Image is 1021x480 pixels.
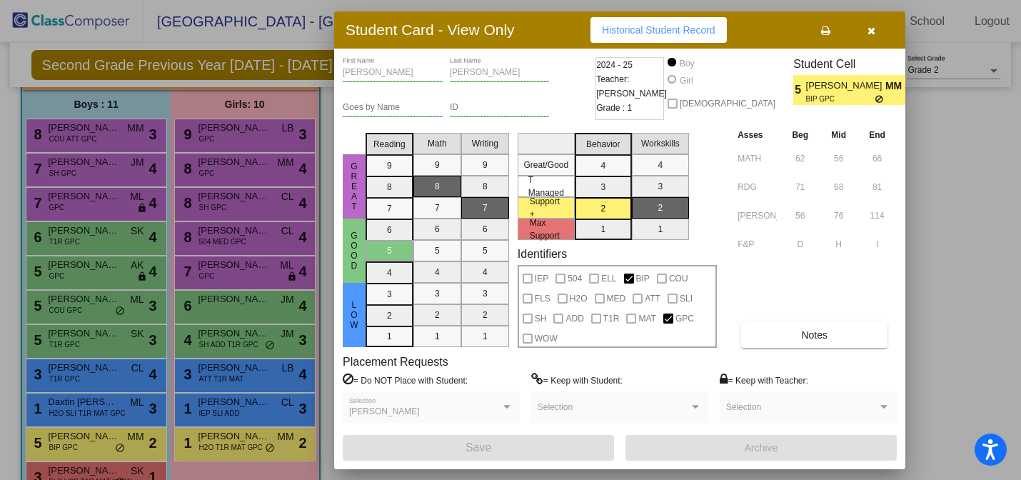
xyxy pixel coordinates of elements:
span: MAT [638,310,655,327]
span: ELL [601,270,616,287]
span: 2024 - 25 [596,58,633,72]
span: MED [607,290,626,307]
input: assessment [738,234,777,255]
label: Identifiers [518,247,567,261]
label: Placement Requests [343,355,448,369]
input: goes by name [343,103,443,113]
input: assessment [738,205,777,226]
span: Historical Student Record [602,24,715,36]
div: Boy [679,57,695,70]
span: H2O [570,290,588,307]
input: assessment [738,148,777,169]
span: [PERSON_NAME] [349,406,420,416]
th: Mid [820,127,857,143]
span: Great [348,161,361,211]
th: Beg [780,127,820,143]
button: Notes [741,322,887,348]
span: ATT [645,290,660,307]
span: Low [348,300,361,330]
span: GPC [675,310,694,327]
label: = Do NOT Place with Student: [343,373,468,387]
label: = Keep with Student: [531,373,623,387]
span: 504 [568,270,582,287]
span: ADD [565,310,583,327]
label: = Keep with Teacher: [720,373,808,387]
button: Historical Student Record [590,17,727,43]
span: [PERSON_NAME] [806,79,885,94]
div: Girl [679,74,693,87]
th: Asses [734,127,780,143]
span: FLS [535,290,550,307]
span: SLI [680,290,693,307]
span: Save [466,441,491,454]
input: assessment [738,176,777,198]
span: Good [348,231,361,271]
span: T1R [603,310,620,327]
span: Notes [801,329,828,341]
span: BIP [636,270,650,287]
h3: Student Card - View Only [346,21,515,39]
span: 2 [905,81,917,99]
span: BIP GPC [806,94,875,104]
span: Grade : 1 [596,101,632,115]
button: Archive [625,435,897,461]
span: IEP [535,270,548,287]
span: 5 [793,81,805,99]
span: WOW [535,330,558,347]
span: COU [669,270,688,287]
span: MM [885,79,905,94]
h3: Student Cell [793,57,917,71]
span: Archive [745,442,778,454]
button: Save [343,435,614,461]
span: [DEMOGRAPHIC_DATA] [680,95,775,112]
th: End [857,127,897,143]
span: SH [535,310,547,327]
span: Teacher: [PERSON_NAME] [596,72,667,101]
